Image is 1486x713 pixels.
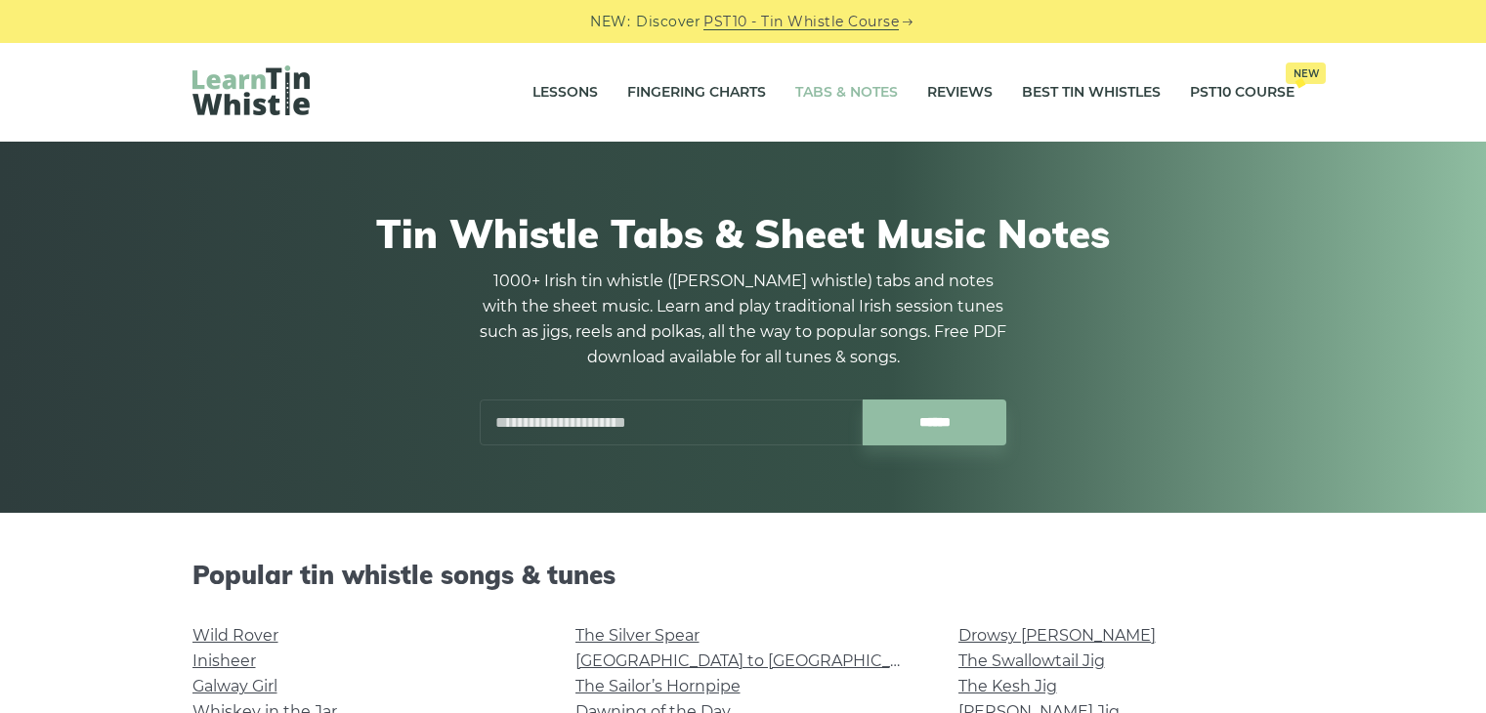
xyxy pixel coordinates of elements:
a: Wild Rover [192,626,278,645]
a: The Swallowtail Jig [958,651,1105,670]
a: Best Tin Whistles [1022,68,1161,117]
a: PST10 CourseNew [1190,68,1295,117]
a: Fingering Charts [627,68,766,117]
a: The Silver Spear [575,626,700,645]
a: [GEOGRAPHIC_DATA] to [GEOGRAPHIC_DATA] [575,651,936,670]
a: The Kesh Jig [958,677,1057,695]
a: Drowsy [PERSON_NAME] [958,626,1156,645]
h1: Tin Whistle Tabs & Sheet Music Notes [192,210,1295,257]
img: LearnTinWhistle.com [192,65,310,115]
a: The Sailor’s Hornpipe [575,677,741,695]
a: Lessons [532,68,598,117]
p: 1000+ Irish tin whistle ([PERSON_NAME] whistle) tabs and notes with the sheet music. Learn and pl... [480,269,1007,370]
a: Tabs & Notes [795,68,898,117]
h2: Popular tin whistle songs & tunes [192,560,1295,590]
span: New [1286,63,1326,84]
a: Inisheer [192,651,256,670]
a: Galway Girl [192,677,277,695]
a: Reviews [927,68,993,117]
